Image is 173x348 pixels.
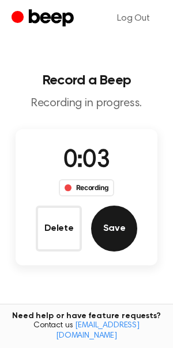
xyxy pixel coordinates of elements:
[7,321,166,341] span: Contact us
[9,96,164,111] p: Recording in progress.
[9,74,164,87] h1: Record a Beep
[106,5,161,32] a: Log Out
[36,206,82,252] button: Delete Audio Record
[56,322,140,340] a: [EMAIL_ADDRESS][DOMAIN_NAME]
[12,7,77,30] a: Beep
[91,206,137,252] button: Save Audio Record
[59,179,115,196] div: Recording
[63,149,110,173] span: 0:03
